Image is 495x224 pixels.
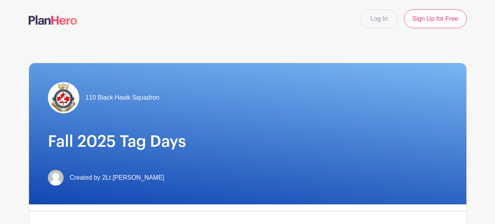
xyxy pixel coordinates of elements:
a: Log In [361,9,398,28]
span: 110 Black Hawk Squadron [86,93,160,102]
h1: Fall 2025 Tag Days [48,132,448,151]
img: default-ce2991bfa6775e67f084385cd625a349d9dcbb7a52a09fb2fda1e96e2d18dcdb.png [48,170,64,186]
a: Sign Up for Free [404,9,466,28]
img: Sqn%20Crest.jpg [48,82,79,113]
span: Created by 2Lt [PERSON_NAME] [70,173,164,182]
img: logo-507f7623f17ff9eddc593b1ce0a138ce2505c220e1c5a4e2b4648c50719b7d32.svg [29,15,77,25]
